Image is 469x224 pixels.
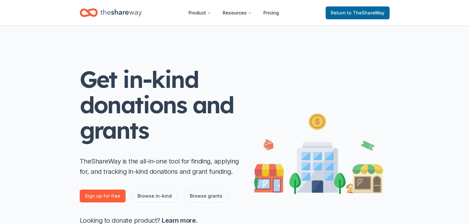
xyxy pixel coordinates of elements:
span: to TheShareWay [347,10,384,15]
span: Return [331,9,384,17]
button: Resources [218,6,257,19]
a: Browse in-kind [132,190,177,202]
a: Browse grants [184,190,228,202]
a: Sign up for free [80,190,126,202]
a: Returnto TheShareWay [326,6,390,19]
p: TheShareWay is the all-in-one tool for finding, applying for, and tracking in-kind donations and ... [80,156,241,177]
a: Home [80,5,142,20]
nav: Main [183,5,284,20]
button: Product [183,6,216,19]
h1: Get in-kind donations and grants [80,67,241,143]
img: Illustration for landing page [254,111,383,194]
a: Pricing [258,6,284,19]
